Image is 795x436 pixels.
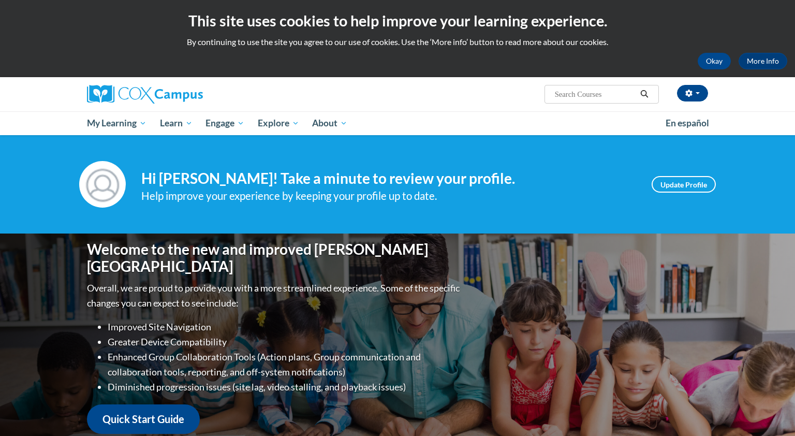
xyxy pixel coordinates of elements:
a: More Info [739,53,787,69]
span: My Learning [87,117,146,129]
span: Explore [258,117,299,129]
iframe: Button to launch messaging window [754,395,787,428]
span: En español [666,118,709,128]
span: Learn [160,117,193,129]
a: Cox Campus [87,85,284,104]
a: Learn [153,111,199,135]
span: About [312,117,347,129]
button: Account Settings [677,85,708,101]
div: Main menu [71,111,724,135]
li: Improved Site Navigation [108,319,462,335]
li: Diminished progression issues (site lag, video stalling, and playback issues) [108,380,462,395]
p: By continuing to use the site you agree to our use of cookies. Use the ‘More info’ button to read... [8,36,787,48]
a: My Learning [80,111,153,135]
a: Update Profile [652,176,716,193]
button: Okay [698,53,731,69]
a: En español [659,112,716,134]
a: Quick Start Guide [87,404,200,434]
a: About [306,111,355,135]
img: Cox Campus [87,85,203,104]
button: Search [637,88,652,100]
a: Explore [251,111,306,135]
div: Help improve your experience by keeping your profile up to date. [141,187,636,205]
h2: This site uses cookies to help improve your learning experience. [8,10,787,31]
span: Engage [205,117,244,129]
p: Overall, we are proud to provide you with a more streamlined experience. Some of the specific cha... [87,281,462,311]
input: Search Courses [554,88,637,100]
a: Engage [199,111,251,135]
h4: Hi [PERSON_NAME]! Take a minute to review your profile. [141,170,636,187]
h1: Welcome to the new and improved [PERSON_NAME][GEOGRAPHIC_DATA] [87,241,462,275]
li: Enhanced Group Collaboration Tools (Action plans, Group communication and collaboration tools, re... [108,350,462,380]
li: Greater Device Compatibility [108,335,462,350]
img: Profile Image [79,161,126,208]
